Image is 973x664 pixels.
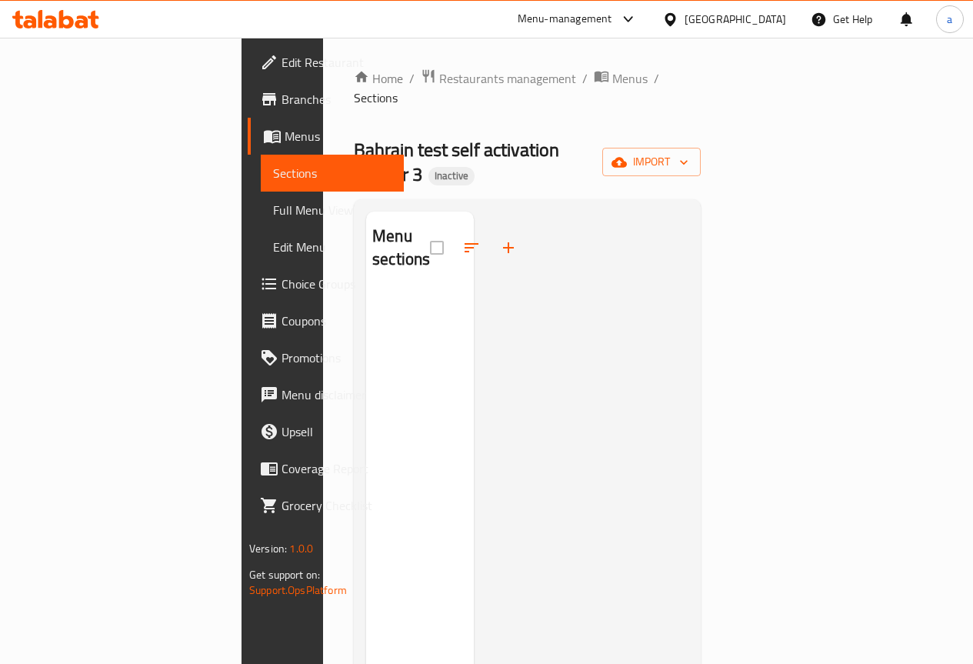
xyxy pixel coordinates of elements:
button: Add section [490,229,527,266]
a: Sections [261,155,404,192]
a: Support.OpsPlatform [249,580,347,600]
span: Coupons [282,312,392,330]
a: Coupons [248,302,404,339]
button: import [602,148,701,176]
span: Inactive [428,169,475,182]
span: Sort sections [453,229,490,266]
span: Menus [612,69,648,88]
a: Edit Menu [261,229,404,265]
span: Edit Restaurant [282,53,392,72]
a: Menus [594,68,648,88]
a: Choice Groups [248,265,404,302]
nav: breadcrumb [354,68,701,107]
a: Upsell [248,413,404,450]
div: Menu-management [518,10,612,28]
span: Version: [249,539,287,559]
span: Get support on: [249,565,320,585]
li: / [582,69,588,88]
span: Full Menu View [273,201,392,219]
span: 1.0.0 [289,539,313,559]
a: Grocery Checklist [248,487,404,524]
a: Menu disclaimer [248,376,404,413]
span: Menu disclaimer [282,385,392,404]
span: Branches [282,90,392,108]
nav: Menu sections [366,285,474,297]
span: Restaurants management [439,69,576,88]
span: Choice Groups [282,275,392,293]
a: Branches [248,81,404,118]
a: Edit Restaurant [248,44,404,81]
span: Upsell [282,422,392,441]
a: Restaurants management [421,68,576,88]
span: Grocery Checklist [282,496,392,515]
a: Coverage Report [248,450,404,487]
a: Full Menu View [261,192,404,229]
div: [GEOGRAPHIC_DATA] [685,11,786,28]
div: Inactive [428,167,475,185]
a: Menus [248,118,404,155]
li: / [654,69,659,88]
span: Sections [273,164,392,182]
span: a [947,11,952,28]
li: / [409,69,415,88]
span: Edit Menu [273,238,392,256]
span: Bahrain test self activation vendor 3 [354,132,559,192]
span: Coverage Report [282,459,392,478]
span: Menus [285,127,392,145]
span: import [615,152,688,172]
a: Promotions [248,339,404,376]
span: Promotions [282,349,392,367]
